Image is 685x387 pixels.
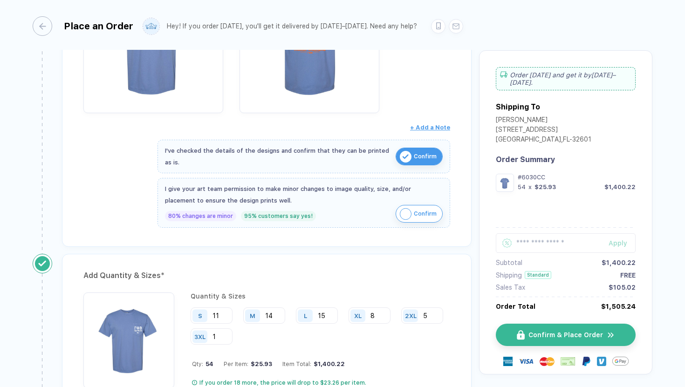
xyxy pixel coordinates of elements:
[582,357,591,366] img: Paypal
[192,360,213,367] div: Qty:
[503,357,513,366] img: express
[396,205,443,223] button: iconConfirm
[607,331,615,339] img: icon
[410,124,450,131] span: + Add a Note
[88,297,170,379] img: b399746f-e610-49cb-b1f5-a732a92b2479_nt_front_1758827504572.jpg
[414,206,437,221] span: Confirm
[241,211,316,221] div: 95% customers say yes!
[528,331,603,339] span: Confirm & Place Order
[311,360,345,367] div: $1,400.22
[518,183,526,190] div: 54
[604,183,636,190] div: $1,400.22
[203,360,213,367] span: 54
[496,272,522,279] div: Shipping
[496,67,636,90] div: Order [DATE] and get it by [DATE]–[DATE] .
[414,149,437,164] span: Confirm
[496,259,522,266] div: Subtotal
[191,292,450,300] div: Quantity & Sizes
[400,208,411,220] img: icon
[602,259,636,266] div: $1,400.22
[165,145,391,168] div: I've checked the details of the designs and confirm that they can be printed as is.
[496,136,591,145] div: [GEOGRAPHIC_DATA] , FL - 32601
[400,151,411,163] img: icon
[496,116,591,126] div: [PERSON_NAME]
[527,183,533,190] div: x
[519,354,534,369] img: visa
[224,360,272,367] div: Per Item:
[518,174,636,181] div: #6030CC
[534,183,556,190] div: $25.93
[540,354,555,369] img: master-card
[597,233,636,253] button: Apply
[609,239,636,247] div: Apply
[496,284,525,291] div: Sales Tax
[609,284,636,291] div: $105.02
[517,330,525,340] img: icon
[620,272,636,279] div: FREE
[498,176,512,190] img: b399746f-e610-49cb-b1f5-a732a92b2479_nt_front_1758827504572.jpg
[64,20,133,32] div: Place an Order
[496,303,535,310] div: Order Total
[405,312,417,319] div: 2XL
[561,357,575,366] img: cheque
[248,360,272,367] div: $25.93
[496,102,540,111] div: Shipping To
[304,312,307,319] div: L
[354,312,362,319] div: XL
[612,353,629,369] img: GPay
[165,183,443,206] div: I give your art team permission to make minor changes to image quality, size, and/or placement to...
[525,271,551,279] div: Standard
[83,268,450,283] div: Add Quantity & Sizes
[496,324,636,346] button: iconConfirm & Place Ordericon
[601,303,636,310] div: $1,505.24
[194,333,205,340] div: 3XL
[143,18,159,34] img: user profile
[597,357,606,366] img: Venmo
[198,312,202,319] div: S
[496,126,591,136] div: [STREET_ADDRESS]
[410,120,450,135] button: + Add a Note
[496,155,636,164] div: Order Summary
[199,379,366,387] div: If you order 18 more, the price will drop to $23.26 per item.
[396,148,443,165] button: iconConfirm
[250,312,255,319] div: M
[282,360,345,367] div: Item Total:
[165,211,236,221] div: 80% changes are minor
[167,22,417,30] div: Hey! If you order [DATE], you'll get it delivered by [DATE]–[DATE]. Need any help?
